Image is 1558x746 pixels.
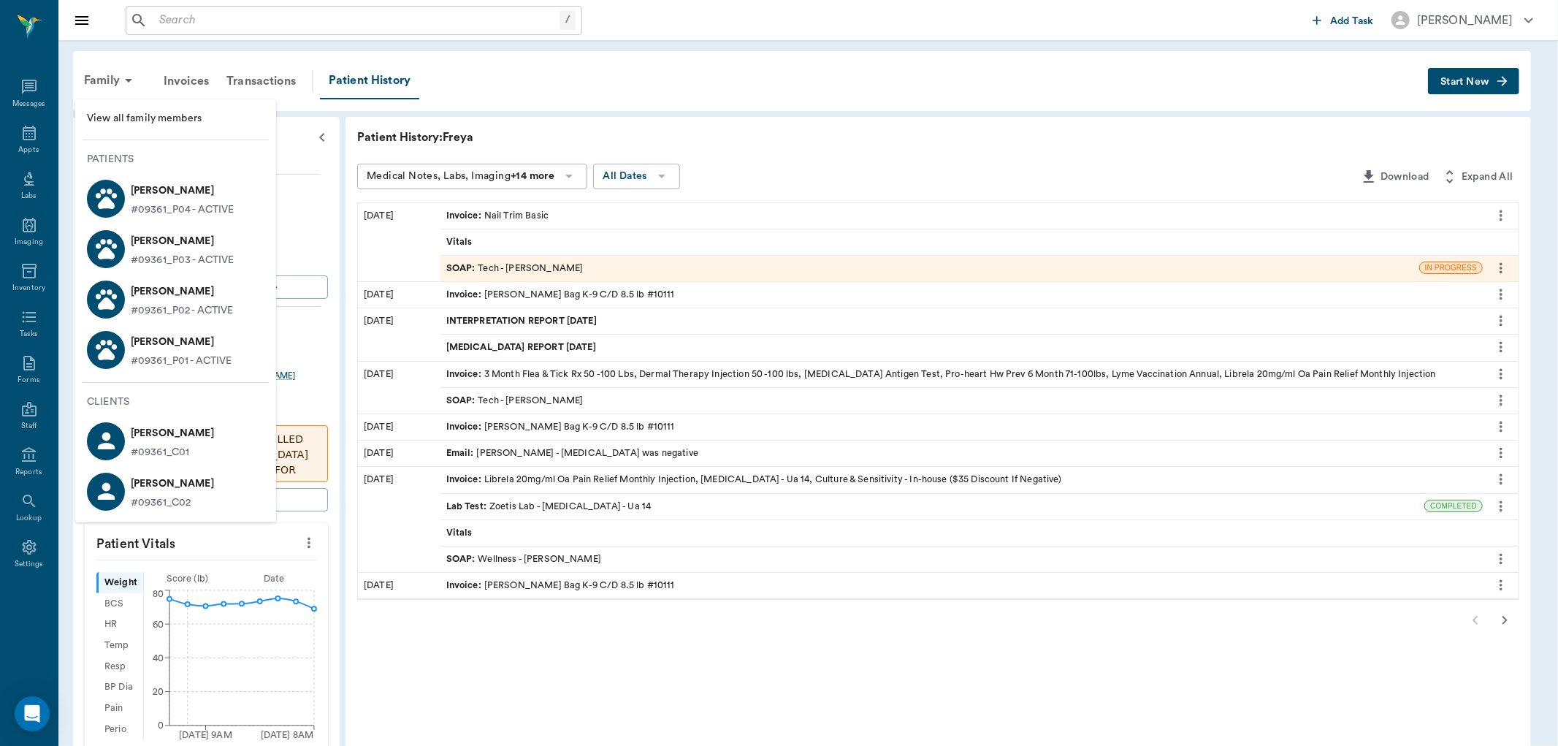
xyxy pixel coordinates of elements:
[131,229,234,253] p: [PERSON_NAME]
[87,111,264,126] span: View all family members
[87,395,276,410] p: Clients
[131,303,234,319] p: #09361_P02 - ACTIVE
[75,416,276,466] a: [PERSON_NAME]#09361_C01
[75,466,276,517] a: [PERSON_NAME]#09361_C02
[75,324,276,375] a: [PERSON_NAME]#09361_P01 - ACTIVE
[131,179,234,202] p: [PERSON_NAME]
[131,253,234,268] p: #09361_P03 - ACTIVE
[131,422,214,445] p: [PERSON_NAME]
[131,202,234,218] p: #09361_P04 - ACTIVE
[75,224,276,274] a: [PERSON_NAME]#09361_P03 - ACTIVE
[15,696,50,731] div: Open Intercom Messenger
[75,105,276,132] a: View all family members
[131,445,214,460] p: #09361_C01
[75,173,276,224] a: [PERSON_NAME]#09361_P04 - ACTIVE
[131,354,232,369] p: #09361_P01 - ACTIVE
[131,330,232,354] p: [PERSON_NAME]
[131,495,214,511] p: #09361_C02
[75,274,276,324] a: [PERSON_NAME]#09361_P02 - ACTIVE
[131,280,234,303] p: [PERSON_NAME]
[131,472,214,495] p: [PERSON_NAME]
[87,152,276,167] p: Patients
